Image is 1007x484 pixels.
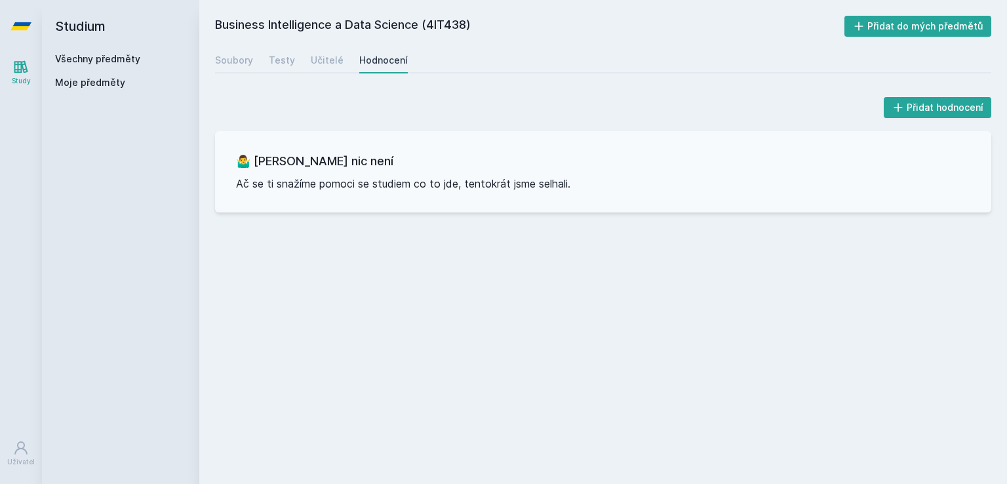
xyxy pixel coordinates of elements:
[236,176,970,192] p: Ač se ti snažíme pomoci se studiem co to jde, tentokrát jsme selhali.
[269,47,295,73] a: Testy
[311,54,344,67] div: Učitelé
[55,53,140,64] a: Všechny předměty
[7,457,35,467] div: Uživatel
[269,54,295,67] div: Testy
[311,47,344,73] a: Učitelé
[215,16,844,37] h2: Business Intelligence a Data Science (4IT438)
[215,54,253,67] div: Soubory
[236,152,970,171] h3: 🤷‍♂️ [PERSON_NAME] nic není
[359,54,408,67] div: Hodnocení
[844,16,992,37] button: Přidat do mých předmětů
[3,434,39,474] a: Uživatel
[359,47,408,73] a: Hodnocení
[55,76,125,89] span: Moje předměty
[215,47,253,73] a: Soubory
[884,97,992,118] button: Přidat hodnocení
[12,76,31,86] div: Study
[3,52,39,92] a: Study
